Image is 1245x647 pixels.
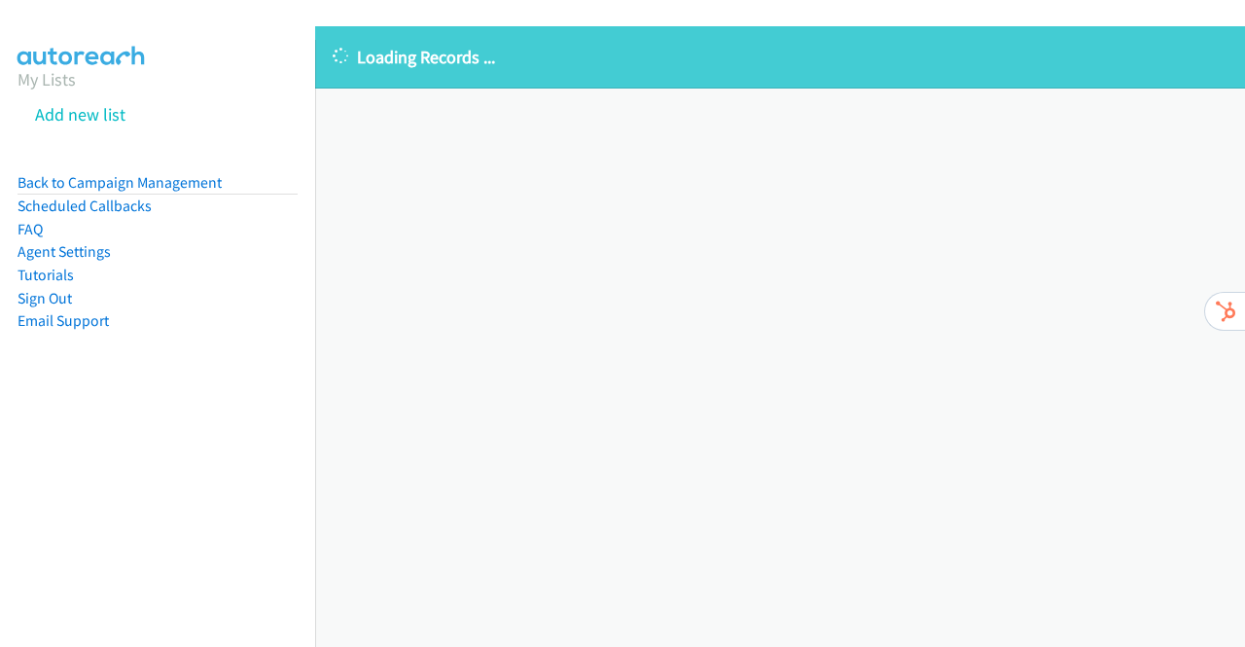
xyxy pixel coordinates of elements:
a: Add new list [35,103,125,126]
a: Scheduled Callbacks [18,197,152,215]
a: Sign Out [18,289,72,307]
a: FAQ [18,220,43,238]
p: Loading Records ... [333,44,1227,70]
a: Email Support [18,311,109,330]
a: Back to Campaign Management [18,173,222,192]
a: Tutorials [18,266,74,284]
a: My Lists [18,68,76,90]
a: Agent Settings [18,242,111,261]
